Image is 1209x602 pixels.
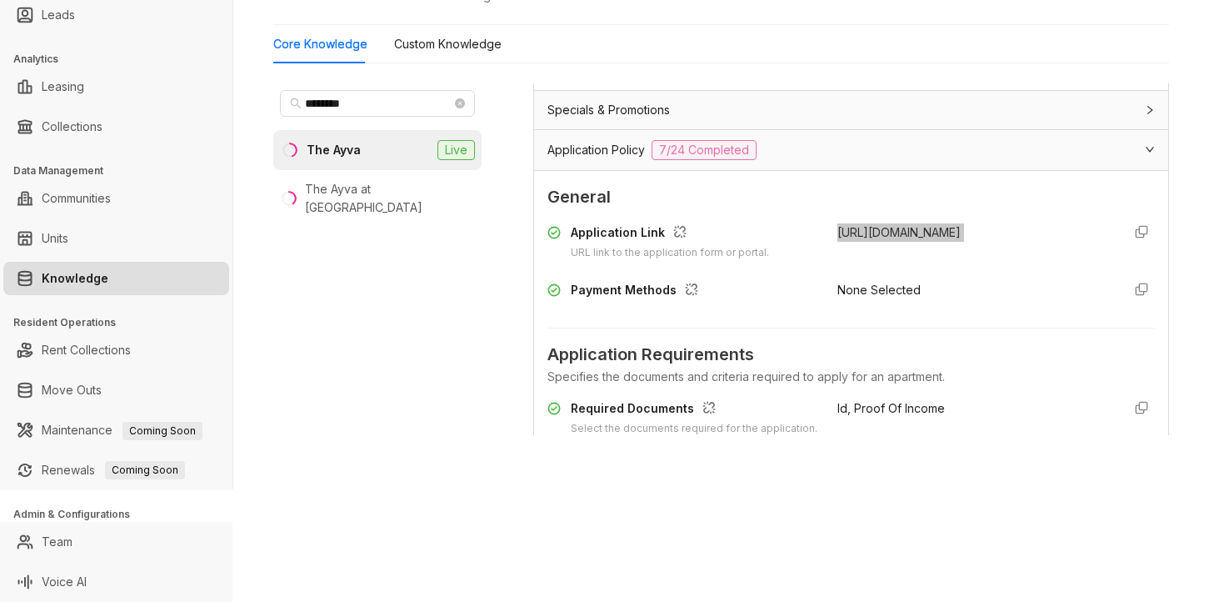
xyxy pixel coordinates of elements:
h3: Admin & Configurations [13,507,232,522]
h3: Analytics [13,52,232,67]
a: Voice AI [42,565,87,599]
div: Specifies the documents and criteria required to apply for an apartment. [547,368,1155,386]
div: Select the documents required for the application. [571,421,817,437]
span: Coming Soon [122,422,202,440]
a: Team [42,525,72,559]
span: Live [437,140,475,160]
a: Collections [42,110,102,143]
span: Id, Proof Of Income [837,401,945,415]
a: Rent Collections [42,334,131,367]
h3: Data Management [13,163,232,178]
span: Specials & Promotions [547,101,670,119]
span: Application Requirements [547,342,1155,368]
li: Knowledge [3,262,229,295]
div: Custom Knowledge [394,35,502,53]
a: Communities [42,182,111,215]
a: Move Outs [42,374,102,407]
li: Move Outs [3,374,229,407]
li: Units [3,222,229,255]
div: Core Knowledge [273,35,367,53]
span: close-circle [455,98,465,108]
a: Knowledge [42,262,108,295]
li: Voice AI [3,565,229,599]
div: Application Link [571,223,769,245]
a: Units [42,222,68,255]
li: Renewals [3,454,229,487]
span: General [547,184,1155,210]
h3: Resident Operations [13,315,232,330]
span: 7/24 Completed [652,140,757,160]
li: Team [3,525,229,559]
a: Leasing [42,70,84,103]
div: The Ayva [307,141,361,159]
li: Collections [3,110,229,143]
span: Application Policy [547,141,645,159]
span: Coming Soon [105,461,185,479]
div: Required Documents [571,399,817,421]
span: None Selected [837,283,921,297]
li: Leasing [3,70,229,103]
span: expanded [1145,144,1155,154]
li: Rent Collections [3,334,229,367]
div: Specials & Promotions [534,91,1168,129]
div: URL link to the application form or portal. [571,245,769,261]
li: Communities [3,182,229,215]
div: Application Policy7/24 Completed [534,130,1168,170]
div: Payment Methods [571,281,705,303]
span: search [290,98,302,109]
a: RenewalsComing Soon [42,454,185,487]
span: [URL][DOMAIN_NAME] [837,225,961,239]
span: collapsed [1145,105,1155,115]
div: The Ayva at [GEOGRAPHIC_DATA] [305,180,475,217]
li: Maintenance [3,414,229,447]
